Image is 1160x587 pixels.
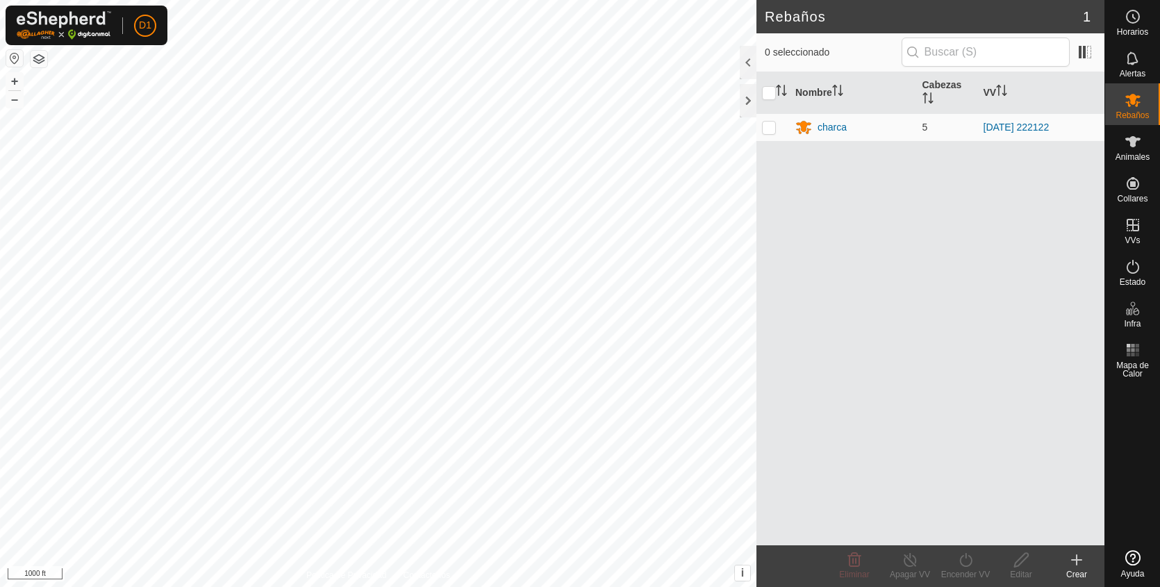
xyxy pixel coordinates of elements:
button: – [6,91,23,108]
img: Logo Gallagher [17,11,111,40]
p-sorticon: Activar para ordenar [922,94,934,106]
span: Animales [1116,153,1150,161]
p-sorticon: Activar para ordenar [832,87,843,98]
span: 1 [1083,6,1091,27]
span: Alertas [1120,69,1145,78]
span: Ayuda [1121,570,1145,578]
th: Cabezas [917,72,978,114]
span: Collares [1117,195,1147,203]
span: Eliminar [839,570,869,579]
button: Restablecer Mapa [6,50,23,67]
div: Encender VV [938,568,993,581]
span: i [741,567,744,579]
button: i [735,565,750,581]
h2: Rebaños [765,8,1083,25]
span: Mapa de Calor [1109,361,1157,378]
a: Ayuda [1105,545,1160,584]
div: charca [818,120,847,135]
input: Buscar (S) [902,38,1070,67]
th: Nombre [790,72,917,114]
span: Horarios [1117,28,1148,36]
p-sorticon: Activar para ordenar [776,87,787,98]
th: VV [978,72,1105,114]
div: Apagar VV [882,568,938,581]
span: Infra [1124,320,1141,328]
a: Política de Privacidad [306,569,386,581]
span: Estado [1120,278,1145,286]
span: D1 [139,18,151,33]
span: VVs [1125,236,1140,245]
span: Rebaños [1116,111,1149,119]
span: 0 seleccionado [765,45,902,60]
button: Capas del Mapa [31,51,47,67]
div: Editar [993,568,1049,581]
p-sorticon: Activar para ordenar [996,87,1007,98]
div: Crear [1049,568,1104,581]
button: + [6,73,23,90]
a: [DATE] 222122 [984,122,1050,133]
span: 5 [922,122,928,133]
a: Contáctenos [404,569,450,581]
